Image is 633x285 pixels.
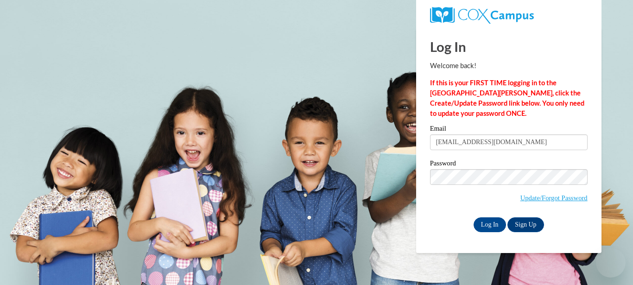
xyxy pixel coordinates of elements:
a: COX Campus [430,7,588,24]
img: COX Campus [430,7,534,24]
p: Welcome back! [430,61,588,71]
label: Password [430,160,588,169]
a: Update/Forgot Password [520,194,588,202]
input: Log In [474,217,506,232]
strong: If this is your FIRST TIME logging in to the [GEOGRAPHIC_DATA][PERSON_NAME], click the Create/Upd... [430,79,584,117]
iframe: Button to launch messaging window [596,248,626,278]
a: Sign Up [507,217,544,232]
label: Email [430,125,588,134]
h1: Log In [430,37,588,56]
